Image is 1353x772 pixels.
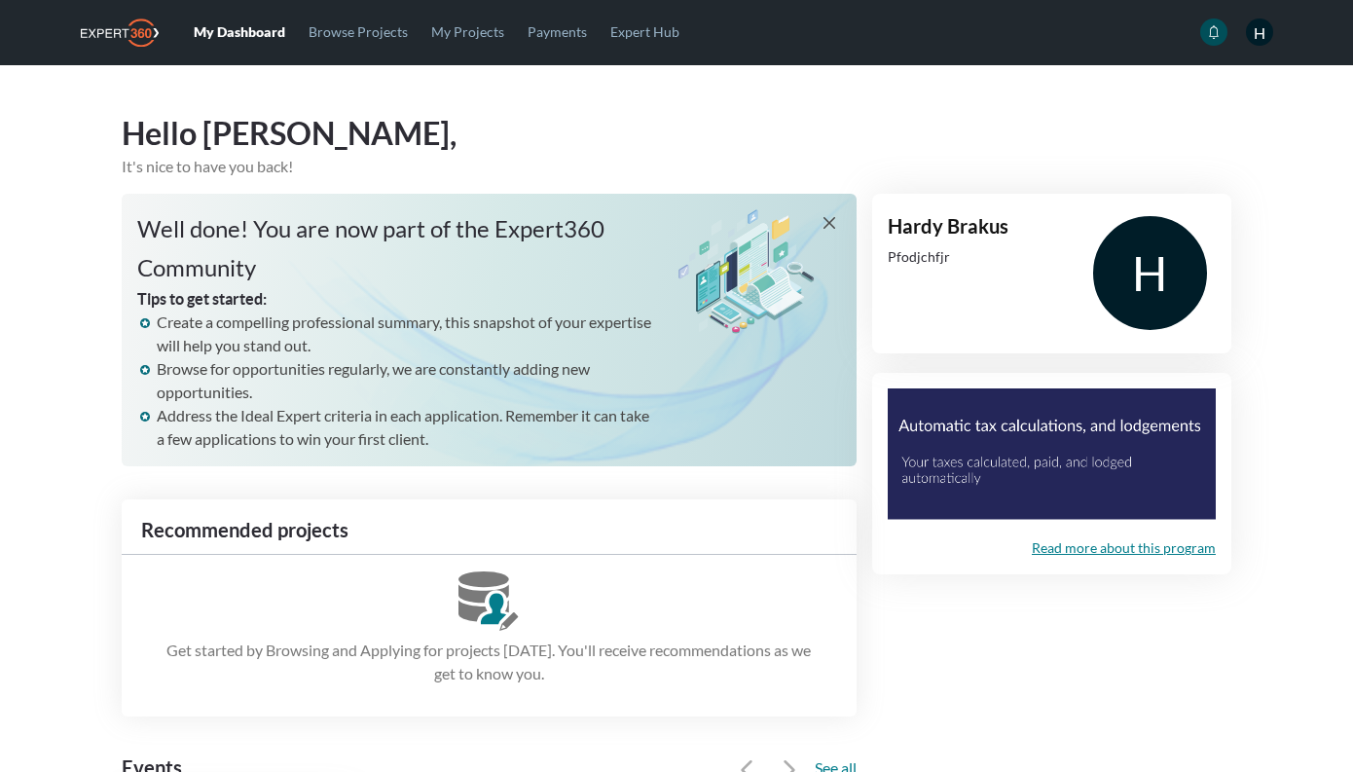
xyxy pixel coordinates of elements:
svg: icon [458,571,519,631]
svg: icon [1207,25,1221,39]
p: Pfodjchfjr [888,247,950,267]
span: Tips to get started: [137,290,267,308]
svg: icon [823,217,835,229]
li: Create a compelling professional summary, this snapshot of your expertise will help you stand out. [157,311,658,357]
span: H [1246,18,1273,46]
span: H [1086,209,1214,337]
img: Well done! You are now part of the Expert360 Community [674,209,822,334]
span: It's nice to have you back! [122,157,293,175]
button: Read more about this program [1032,538,1216,558]
img: Image [888,388,1216,520]
h3: Recommended projects [122,515,857,546]
span: Well done! You are now part of the Expert360 Community [137,214,604,281]
span: Get started by Browsing and Applying for projects [DATE]. You'll receive recommendations as we ge... [122,631,857,701]
h3: Hello [PERSON_NAME], [122,112,1231,155]
hr: Separator [122,554,857,556]
span: Hardy Brakus [888,215,1008,238]
li: Browse for opportunities regularly, we are constantly adding new opportunities. [157,357,658,404]
li: Address the Ideal Expert criteria in each application. Remember it can take a few applications to... [157,404,658,451]
span: Read more about this program [1032,539,1216,556]
img: Expert360 [81,18,159,47]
